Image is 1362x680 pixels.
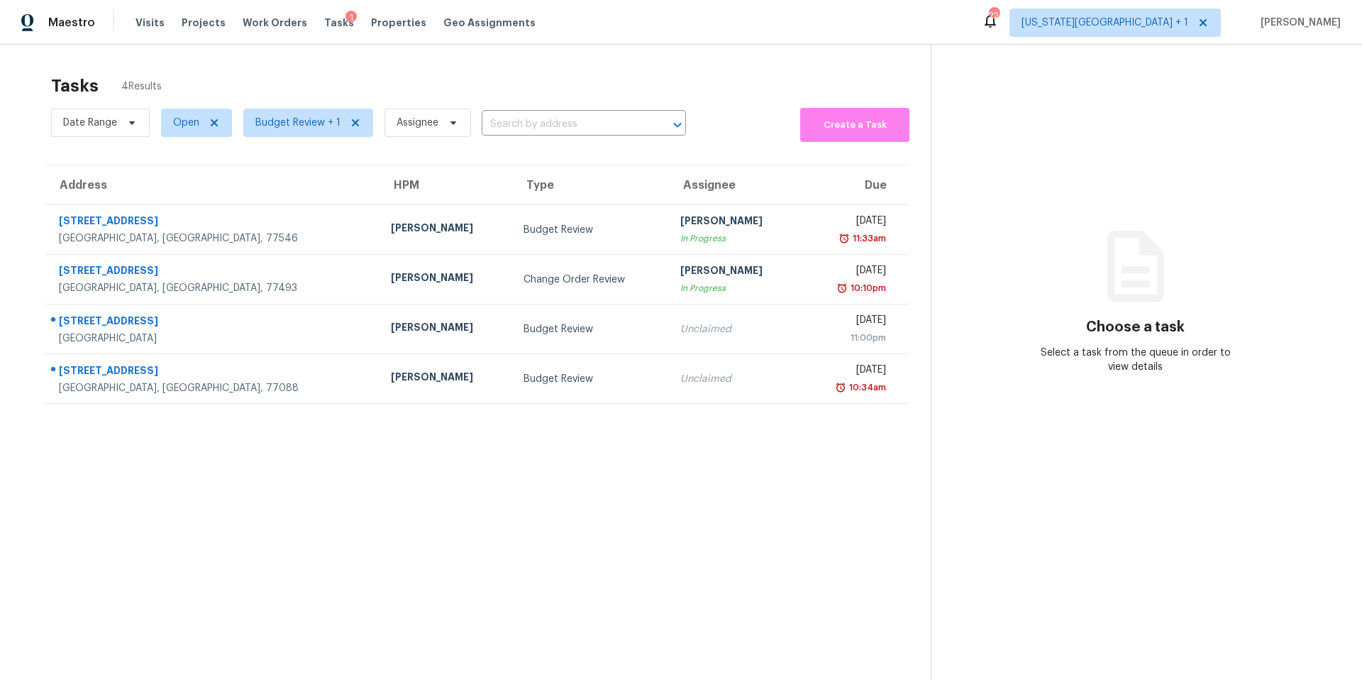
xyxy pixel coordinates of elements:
span: Tasks [324,18,354,28]
th: Type [512,165,669,205]
div: 10:34am [846,380,886,395]
span: Budget Review + 1 [255,116,340,130]
div: Budget Review [524,322,658,336]
div: Budget Review [524,372,658,386]
span: 4 Results [121,79,162,94]
th: Assignee [669,165,802,205]
input: Search by address [482,114,646,136]
div: [PERSON_NAME] [391,370,501,388]
div: [STREET_ADDRESS] [59,363,368,381]
div: Select a task from the queue in order to view details [1034,346,1238,374]
div: [DATE] [813,263,886,281]
div: [PERSON_NAME] [391,320,501,338]
img: Overdue Alarm Icon [835,380,846,395]
img: Overdue Alarm Icon [838,231,850,246]
div: [DATE] [813,214,886,231]
span: Projects [182,16,226,30]
span: [US_STATE][GEOGRAPHIC_DATA] + 1 [1021,16,1188,30]
div: Unclaimed [680,322,790,336]
div: [GEOGRAPHIC_DATA], [GEOGRAPHIC_DATA], 77088 [59,381,368,395]
span: Date Range [63,116,117,130]
div: [DATE] [813,363,886,380]
div: In Progress [680,231,790,246]
div: [PERSON_NAME] [391,221,501,238]
div: Unclaimed [680,372,790,386]
span: Visits [135,16,165,30]
div: 10:10pm [848,281,886,295]
div: [PERSON_NAME] [391,270,501,288]
div: [GEOGRAPHIC_DATA], [GEOGRAPHIC_DATA], 77546 [59,231,368,246]
div: 11:33am [850,231,886,246]
div: [STREET_ADDRESS] [59,214,368,231]
div: [STREET_ADDRESS] [59,263,368,281]
button: Open [668,115,687,135]
span: Open [173,116,199,130]
div: [PERSON_NAME] [680,214,790,231]
h3: Choose a task [1086,320,1185,334]
div: In Progress [680,281,790,295]
div: Change Order Review [524,273,658,287]
div: 22 [989,9,999,23]
th: Due [802,165,908,205]
img: Overdue Alarm Icon [836,281,848,295]
div: Budget Review [524,223,658,237]
div: 1 [345,11,357,25]
div: [GEOGRAPHIC_DATA], [GEOGRAPHIC_DATA], 77493 [59,281,368,295]
div: 11:00pm [813,331,886,345]
span: Assignee [397,116,438,130]
div: [STREET_ADDRESS] [59,314,368,331]
button: Create a Task [800,108,909,142]
th: HPM [380,165,512,205]
h2: Tasks [51,79,99,93]
span: Maestro [48,16,95,30]
div: [DATE] [813,313,886,331]
th: Address [45,165,380,205]
div: [GEOGRAPHIC_DATA] [59,331,368,346]
span: Create a Task [807,117,902,133]
span: [PERSON_NAME] [1255,16,1341,30]
span: Properties [371,16,426,30]
div: [PERSON_NAME] [680,263,790,281]
span: Work Orders [243,16,307,30]
span: Geo Assignments [443,16,536,30]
